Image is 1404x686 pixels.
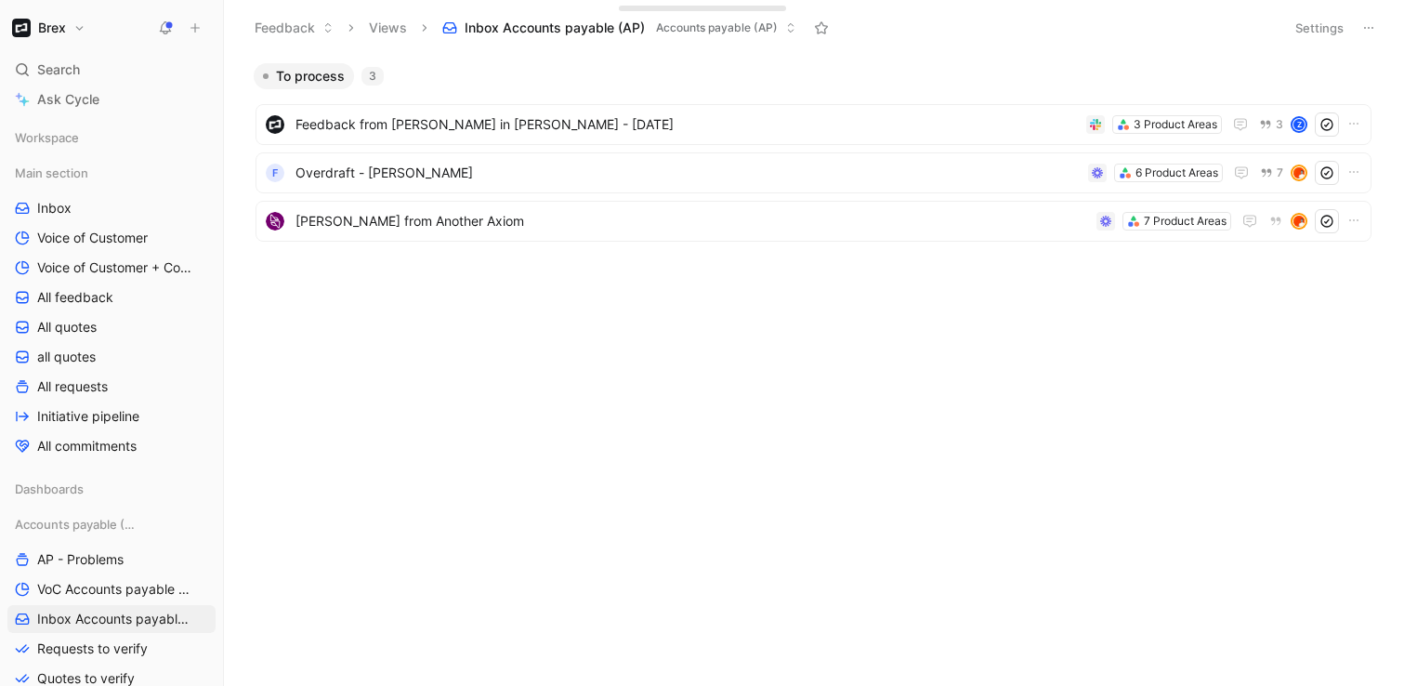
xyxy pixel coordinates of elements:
span: Accounts payable (AP) [15,515,139,534]
div: Accounts payable (AP) [7,510,216,538]
div: Workspace [7,124,216,152]
span: To process [276,67,345,86]
span: All requests [37,377,108,396]
span: [PERSON_NAME] from Another Axiom [295,210,1089,232]
span: Feedback from [PERSON_NAME] in [PERSON_NAME] - [DATE] [295,113,1079,136]
a: FOverdraft - [PERSON_NAME]6 Product Areas7avatar [256,152,1371,193]
button: Settings [1287,15,1352,41]
span: Workspace [15,128,79,147]
div: 3 Product Areas [1134,115,1217,134]
a: Inbox [7,194,216,222]
span: Voice of Customer + Commercial NRR Feedback [37,258,198,277]
a: Ask Cycle [7,86,216,113]
div: Main sectionInboxVoice of CustomerVoice of Customer + Commercial NRR FeedbackAll feedbackAll quot... [7,159,216,460]
img: Brex [12,19,31,37]
div: F [266,164,284,182]
a: Requests to verify [7,635,216,663]
a: All commitments [7,432,216,460]
span: Initiative pipeline [37,407,139,426]
div: 7 Product Areas [1144,212,1227,231]
img: logo [266,212,284,231]
span: Main section [15,164,88,182]
span: Search [37,59,80,81]
a: Voice of Customer + Commercial NRR Feedback [7,254,216,282]
a: Inbox Accounts payable (AP) [7,605,216,633]
a: All feedback [7,284,216,311]
a: All quotes [7,313,216,341]
button: Feedback [246,14,342,42]
span: 3 [1276,119,1283,130]
button: Views [361,14,415,42]
a: logo[PERSON_NAME] from Another Axiom7 Product Areasavatar [256,201,1371,242]
span: Ask Cycle [37,88,99,111]
span: Overdraft - [PERSON_NAME] [295,162,1081,184]
a: all quotes [7,343,216,371]
button: 3 [1255,114,1287,135]
a: All requests [7,373,216,401]
span: Inbox Accounts payable (AP) [37,610,192,628]
div: To process3 [246,63,1381,248]
div: Z [1292,118,1306,131]
button: Inbox Accounts payable (AP)Accounts payable (AP) [434,14,805,42]
div: Main section [7,159,216,187]
div: Search [7,56,216,84]
span: Voice of Customer [37,229,148,247]
span: 7 [1277,167,1283,178]
span: All commitments [37,437,137,455]
span: All quotes [37,318,97,336]
a: logoFeedback from [PERSON_NAME] in [PERSON_NAME] - [DATE]3 Product Areas3Z [256,104,1371,145]
div: 6 Product Areas [1135,164,1218,182]
span: Requests to verify [37,640,148,658]
span: AP - Problems [37,550,124,569]
span: all quotes [37,348,96,366]
span: Dashboards [15,480,84,498]
div: Dashboards [7,475,216,503]
a: Voice of Customer [7,224,216,252]
div: Dashboards [7,475,216,508]
img: avatar [1292,166,1306,179]
a: VoC Accounts payable (AP) [7,575,216,603]
a: Initiative pipeline [7,402,216,430]
span: Accounts payable (AP) [656,19,778,37]
div: 3 [361,67,384,86]
h1: Brex [38,20,66,36]
a: AP - Problems [7,546,216,574]
span: Inbox [37,199,72,218]
span: Inbox Accounts payable (AP) [465,19,645,37]
span: All feedback [37,288,113,307]
button: To process [254,63,354,89]
button: BrexBrex [7,15,90,41]
span: VoC Accounts payable (AP) [37,580,191,599]
button: 7 [1256,163,1287,183]
img: logo [266,115,284,134]
img: avatar [1292,215,1306,228]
